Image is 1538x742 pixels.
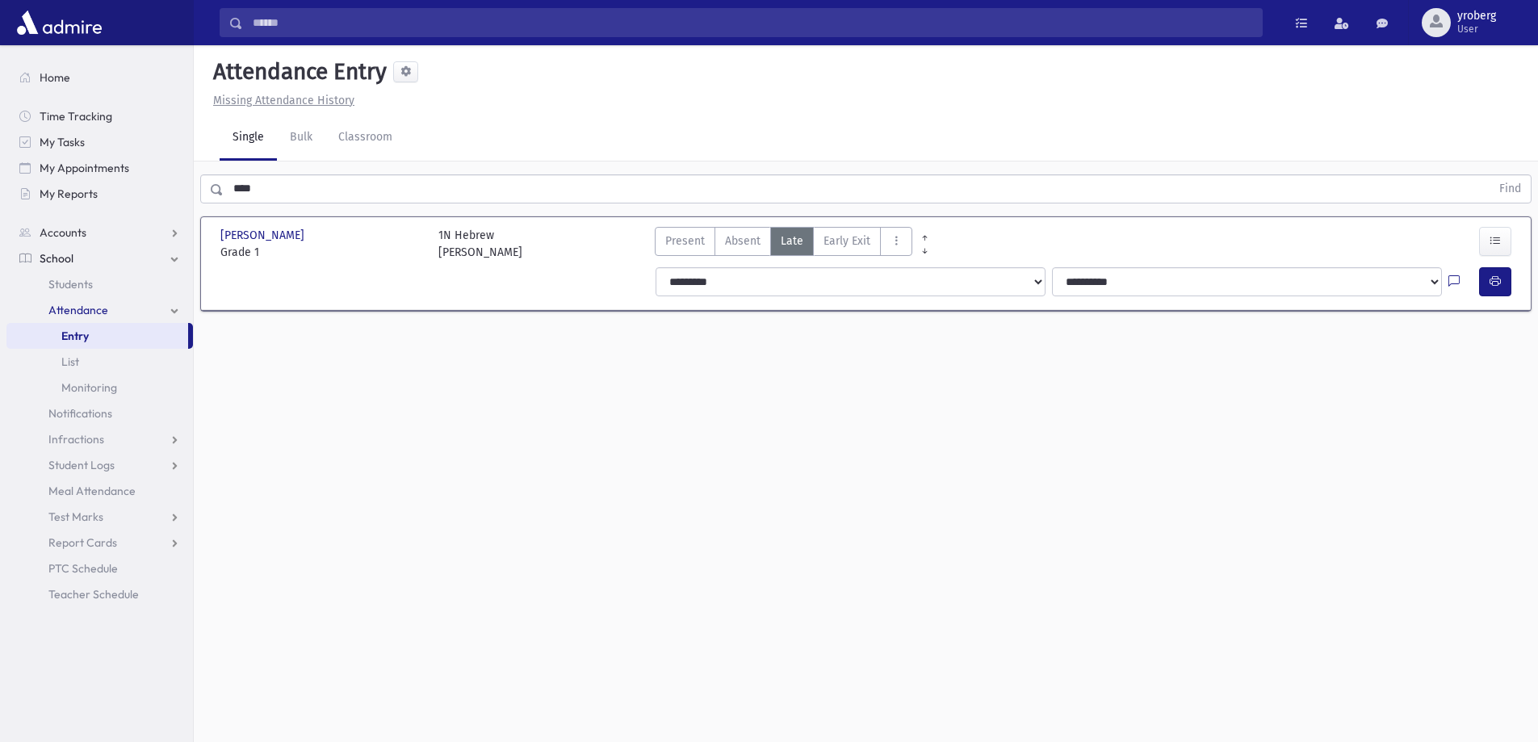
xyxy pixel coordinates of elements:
a: Report Cards [6,530,193,555]
h5: Attendance Entry [207,58,387,86]
span: Entry [61,329,89,343]
span: Home [40,70,70,85]
div: 1N Hebrew [PERSON_NAME] [438,227,522,261]
span: PTC Schedule [48,561,118,576]
a: Students [6,271,193,297]
span: Attendance [48,303,108,317]
span: Monitoring [61,380,117,395]
span: Early Exit [823,233,870,249]
a: Monitoring [6,375,193,400]
span: Infractions [48,432,104,446]
a: My Tasks [6,129,193,155]
input: Search [243,8,1262,37]
span: Accounts [40,225,86,240]
span: My Tasks [40,135,85,149]
img: AdmirePro [13,6,106,39]
a: Student Logs [6,452,193,478]
span: List [61,354,79,369]
a: Notifications [6,400,193,426]
a: School [6,245,193,271]
a: Test Marks [6,504,193,530]
div: AttTypes [655,227,912,261]
a: PTC Schedule [6,555,193,581]
span: Students [48,277,93,291]
span: Absent [725,233,761,249]
span: Student Logs [48,458,115,472]
a: Bulk [277,115,325,161]
span: My Reports [40,187,98,201]
span: Late [781,233,803,249]
a: Entry [6,323,188,349]
a: Single [220,115,277,161]
u: Missing Attendance History [213,94,354,107]
span: Meal Attendance [48,484,136,498]
a: My Reports [6,181,193,207]
span: Report Cards [48,535,117,550]
span: Teacher Schedule [48,587,139,602]
span: My Appointments [40,161,129,175]
span: User [1457,23,1496,36]
a: Meal Attendance [6,478,193,504]
a: Classroom [325,115,405,161]
a: My Appointments [6,155,193,181]
a: Teacher Schedule [6,581,193,607]
a: Infractions [6,426,193,452]
span: Time Tracking [40,109,112,124]
a: Missing Attendance History [207,94,354,107]
span: yroberg [1457,10,1496,23]
span: Test Marks [48,509,103,524]
button: Find [1490,175,1531,203]
a: Time Tracking [6,103,193,129]
a: Home [6,65,193,90]
span: School [40,251,73,266]
a: Accounts [6,220,193,245]
span: Notifications [48,406,112,421]
span: [PERSON_NAME] [220,227,308,244]
a: Attendance [6,297,193,323]
span: Grade 1 [220,244,422,261]
span: Present [665,233,705,249]
a: List [6,349,193,375]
